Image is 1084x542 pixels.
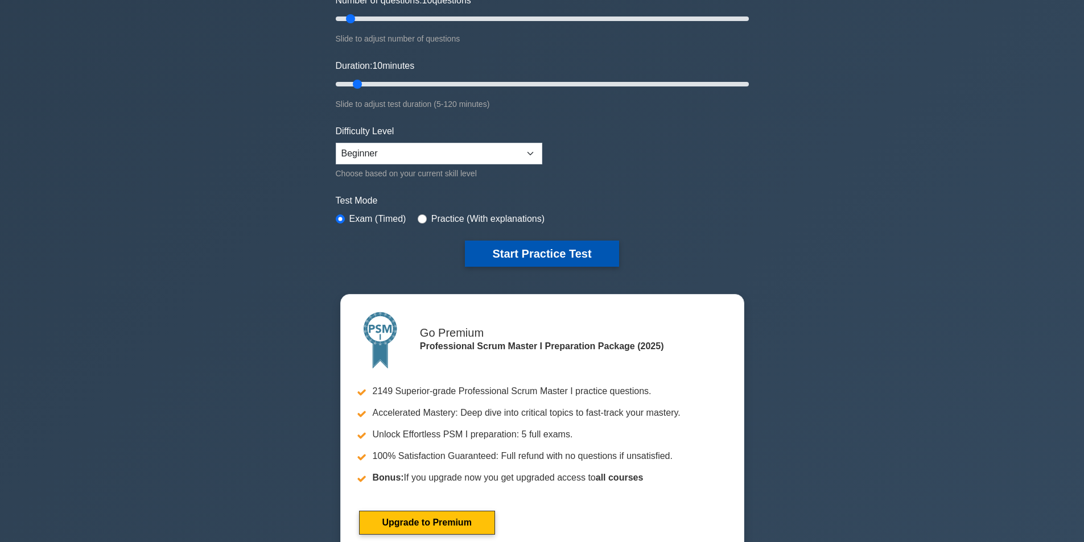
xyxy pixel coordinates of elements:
[431,212,545,226] label: Practice (With explanations)
[336,32,749,45] div: Slide to adjust number of questions
[336,194,749,208] label: Test Mode
[336,125,394,138] label: Difficulty Level
[336,167,542,180] div: Choose based on your current skill level
[349,212,406,226] label: Exam (Timed)
[336,59,415,73] label: Duration: minutes
[359,511,495,535] a: Upgrade to Premium
[336,97,749,111] div: Slide to adjust test duration (5-120 minutes)
[372,61,382,71] span: 10
[465,241,619,267] button: Start Practice Test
